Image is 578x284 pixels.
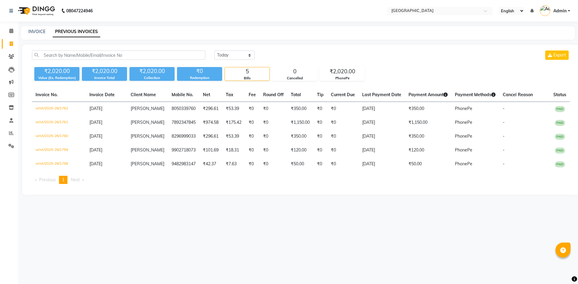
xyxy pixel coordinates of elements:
[287,130,313,143] td: ₹350.00
[222,102,245,116] td: ₹53.39
[331,92,355,97] span: Current Due
[39,177,56,182] span: Previous
[131,106,164,111] span: [PERSON_NAME]
[555,106,565,112] span: PAID
[203,92,210,97] span: Net
[89,106,102,111] span: [DATE]
[89,120,102,125] span: [DATE]
[313,116,327,130] td: ₹0
[555,161,565,167] span: PAID
[32,176,570,184] nav: Pagination
[359,130,405,143] td: [DATE]
[291,92,301,97] span: Total
[313,102,327,116] td: ₹0
[555,134,565,140] span: PAID
[32,130,86,143] td: velvt/2025-26/1760
[259,116,287,130] td: ₹0
[545,50,569,60] button: Export
[199,157,222,171] td: ₹42.37
[362,92,401,97] span: Last Payment Date
[317,92,324,97] span: Tip
[172,92,193,97] span: Mobile No.
[129,67,175,75] div: ₹2,020.00
[131,161,164,166] span: [PERSON_NAME]
[245,102,259,116] td: ₹0
[555,148,565,154] span: PAID
[327,143,359,157] td: ₹0
[245,157,259,171] td: ₹0
[32,50,205,60] input: Search by Name/Mobile/Email/Invoice No
[272,67,317,76] div: 0
[89,161,102,166] span: [DATE]
[320,76,365,81] div: PhonePe
[89,147,102,153] span: [DATE]
[287,143,313,157] td: ₹120.00
[272,76,317,81] div: Cancelled
[245,130,259,143] td: ₹0
[222,143,245,157] td: ₹18.31
[259,102,287,116] td: ₹0
[263,92,284,97] span: Round Off
[222,116,245,130] td: ₹175.42
[15,2,57,19] img: logo
[177,67,222,75] div: ₹0
[225,67,269,76] div: 5
[409,92,448,97] span: Payment Amount
[503,147,505,153] span: -
[259,143,287,157] td: ₹0
[245,143,259,157] td: ₹0
[259,157,287,171] td: ₹0
[313,130,327,143] td: ₹0
[62,177,64,182] span: 1
[168,130,199,143] td: 8296999033
[327,116,359,130] td: ₹0
[199,102,222,116] td: ₹296.61
[455,133,472,139] span: PhonePe
[553,52,566,58] span: Export
[199,143,222,157] td: ₹101.69
[320,67,365,76] div: ₹2,020.00
[359,102,405,116] td: [DATE]
[89,133,102,139] span: [DATE]
[555,120,565,126] span: PAID
[405,102,451,116] td: ₹350.00
[32,157,86,171] td: velvt/2025-26/1758
[359,157,405,171] td: [DATE]
[168,102,199,116] td: 8050339760
[327,102,359,116] td: ₹0
[34,67,79,75] div: ₹2,020.00
[503,133,505,139] span: -
[313,143,327,157] td: ₹0
[455,106,472,111] span: PhonePe
[168,143,199,157] td: 9902718073
[32,143,86,157] td: velvt/2025-26/1759
[249,92,256,97] span: Fee
[359,116,405,130] td: [DATE]
[168,116,199,130] td: 7892347845
[226,92,233,97] span: Tax
[168,157,199,171] td: 9482983147
[405,157,451,171] td: ₹50.00
[177,75,222,81] div: Redemption
[199,130,222,143] td: ₹296.61
[405,143,451,157] td: ₹120.00
[225,76,269,81] div: Bills
[82,75,127,81] div: Invoice Total
[455,92,496,97] span: Payment Methods
[405,116,451,130] td: ₹1,150.00
[503,106,505,111] span: -
[222,157,245,171] td: ₹7.63
[455,120,472,125] span: PhonePe
[503,120,505,125] span: -
[455,147,472,153] span: PhonePe
[53,26,100,37] a: PREVIOUS INVOICES
[287,116,313,130] td: ₹1,150.00
[327,130,359,143] td: ₹0
[71,177,80,182] span: Next
[131,147,164,153] span: [PERSON_NAME]
[503,92,533,97] span: Cancel Reason
[455,161,472,166] span: PhonePe
[131,120,164,125] span: [PERSON_NAME]
[287,157,313,171] td: ₹50.00
[327,157,359,171] td: ₹0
